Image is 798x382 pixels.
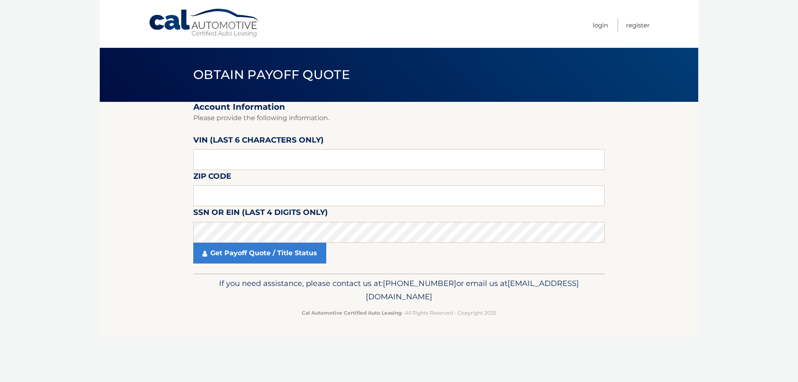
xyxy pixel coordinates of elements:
span: Obtain Payoff Quote [193,67,350,82]
span: [PHONE_NUMBER] [383,278,456,288]
p: - All Rights Reserved - Copyright 2025 [199,308,599,317]
a: Register [626,18,650,32]
strong: Cal Automotive Certified Auto Leasing [302,310,401,316]
label: SSN or EIN (last 4 digits only) [193,206,328,222]
label: VIN (last 6 characters only) [193,134,324,149]
p: If you need assistance, please contact us at: or email us at [199,277,599,303]
p: Please provide the following information. [193,112,605,124]
label: Zip Code [193,170,231,185]
a: Login [593,18,608,32]
a: Cal Automotive [148,8,261,38]
a: Get Payoff Quote / Title Status [193,243,326,264]
h2: Account Information [193,102,605,112]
